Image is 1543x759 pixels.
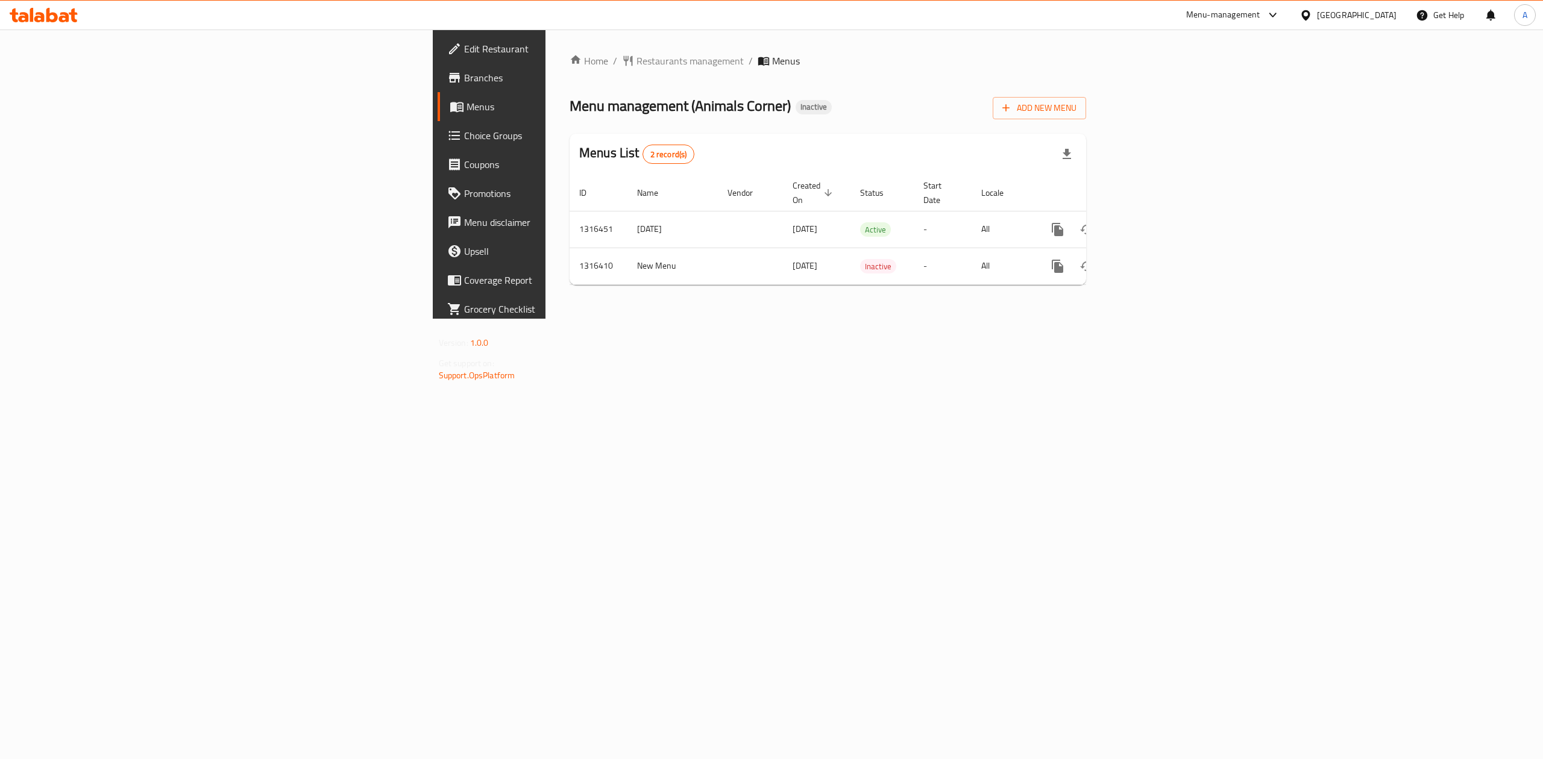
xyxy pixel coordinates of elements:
[464,273,681,287] span: Coverage Report
[981,186,1019,200] span: Locale
[793,178,836,207] span: Created On
[579,186,602,200] span: ID
[1043,252,1072,281] button: more
[1072,215,1101,244] button: Change Status
[860,223,891,237] span: Active
[793,221,817,237] span: [DATE]
[438,34,691,63] a: Edit Restaurant
[438,266,691,295] a: Coverage Report
[772,54,800,68] span: Menus
[749,54,753,68] li: /
[914,211,972,248] td: -
[438,295,691,323] a: Grocery Checklist
[1317,8,1397,22] div: [GEOGRAPHIC_DATA]
[1002,101,1076,116] span: Add New Menu
[1043,215,1072,244] button: more
[438,92,691,121] a: Menus
[993,97,1086,119] button: Add New Menu
[464,157,681,172] span: Coupons
[464,186,681,201] span: Promotions
[1034,175,1169,211] th: Actions
[796,100,832,114] div: Inactive
[1072,252,1101,281] button: Change Status
[923,178,957,207] span: Start Date
[438,63,691,92] a: Branches
[464,302,681,316] span: Grocery Checklist
[467,99,681,114] span: Menus
[972,248,1034,284] td: All
[1052,140,1081,169] div: Export file
[860,260,896,273] span: Inactive
[464,244,681,258] span: Upsell
[570,175,1169,285] table: enhanced table
[793,258,817,273] span: [DATE]
[464,215,681,230] span: Menu disclaimer
[438,237,691,266] a: Upsell
[439,355,494,371] span: Get support on:
[579,144,694,164] h2: Menus List
[464,70,681,85] span: Branches
[438,208,691,237] a: Menu disclaimer
[1186,8,1260,22] div: Menu-management
[438,179,691,208] a: Promotions
[464,128,681,143] span: Choice Groups
[464,42,681,56] span: Edit Restaurant
[637,186,674,200] span: Name
[470,335,489,351] span: 1.0.0
[438,121,691,150] a: Choice Groups
[643,149,694,160] span: 2 record(s)
[570,54,1086,68] nav: breadcrumb
[860,186,899,200] span: Status
[972,211,1034,248] td: All
[439,335,468,351] span: Version:
[796,102,832,112] span: Inactive
[860,222,891,237] div: Active
[439,367,515,383] a: Support.OpsPlatform
[438,150,691,179] a: Coupons
[643,145,695,164] div: Total records count
[728,186,768,200] span: Vendor
[860,259,896,273] div: Inactive
[1523,8,1527,22] span: A
[914,248,972,284] td: -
